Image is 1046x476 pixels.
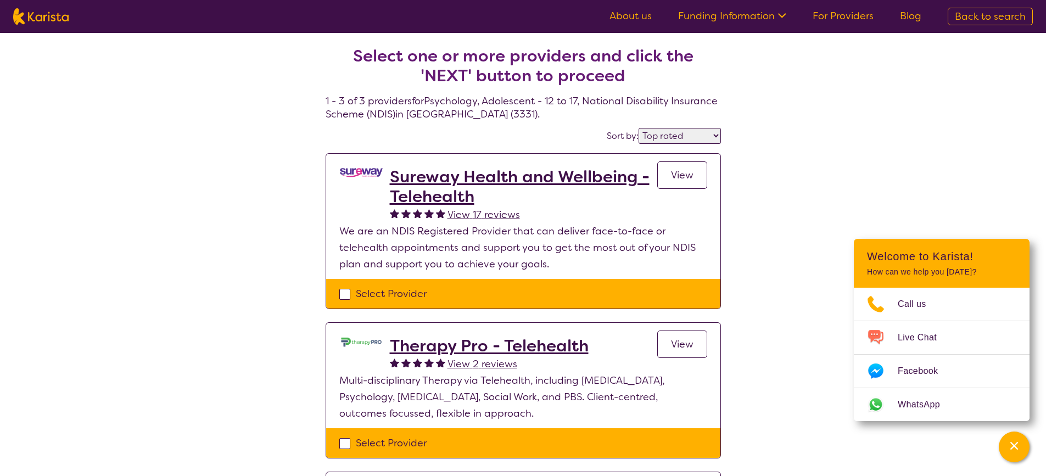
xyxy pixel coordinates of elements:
[854,288,1030,421] ul: Choose channel
[678,9,786,23] a: Funding Information
[657,331,707,358] a: View
[900,9,921,23] a: Blog
[448,208,520,221] span: View 17 reviews
[413,209,422,218] img: fullstar
[448,206,520,223] a: View 17 reviews
[424,209,434,218] img: fullstar
[448,357,517,371] span: View 2 reviews
[401,209,411,218] img: fullstar
[339,46,708,86] h2: Select one or more providers and click the 'NEXT' button to proceed
[390,209,399,218] img: fullstar
[813,9,874,23] a: For Providers
[999,432,1030,462] button: Channel Menu
[390,336,589,356] a: Therapy Pro - Telehealth
[898,396,953,413] span: WhatsApp
[401,358,411,367] img: fullstar
[448,356,517,372] a: View 2 reviews
[413,358,422,367] img: fullstar
[607,130,639,142] label: Sort by:
[671,169,693,182] span: View
[671,338,693,351] span: View
[339,372,707,422] p: Multi-disciplinary Therapy via Telehealth, including [MEDICAL_DATA], Psychology, [MEDICAL_DATA], ...
[898,296,939,312] span: Call us
[13,8,69,25] img: Karista logo
[657,161,707,189] a: View
[436,209,445,218] img: fullstar
[854,388,1030,421] a: Web link opens in a new tab.
[339,223,707,272] p: We are an NDIS Registered Provider that can deliver face-to-face or telehealth appointments and s...
[898,329,950,346] span: Live Chat
[867,267,1016,277] p: How can we help you [DATE]?
[339,336,383,348] img: lehxprcbtunjcwin5sb4.jpg
[436,358,445,367] img: fullstar
[390,167,657,206] a: Sureway Health and Wellbeing - Telehealth
[948,8,1033,25] a: Back to search
[609,9,652,23] a: About us
[326,20,721,121] h4: 1 - 3 of 3 providers for Psychology , Adolescent - 12 to 17 , National Disability Insurance Schem...
[898,363,951,379] span: Facebook
[955,10,1026,23] span: Back to search
[339,167,383,178] img: vgwqq8bzw4bddvbx0uac.png
[390,358,399,367] img: fullstar
[424,358,434,367] img: fullstar
[854,239,1030,421] div: Channel Menu
[867,250,1016,263] h2: Welcome to Karista!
